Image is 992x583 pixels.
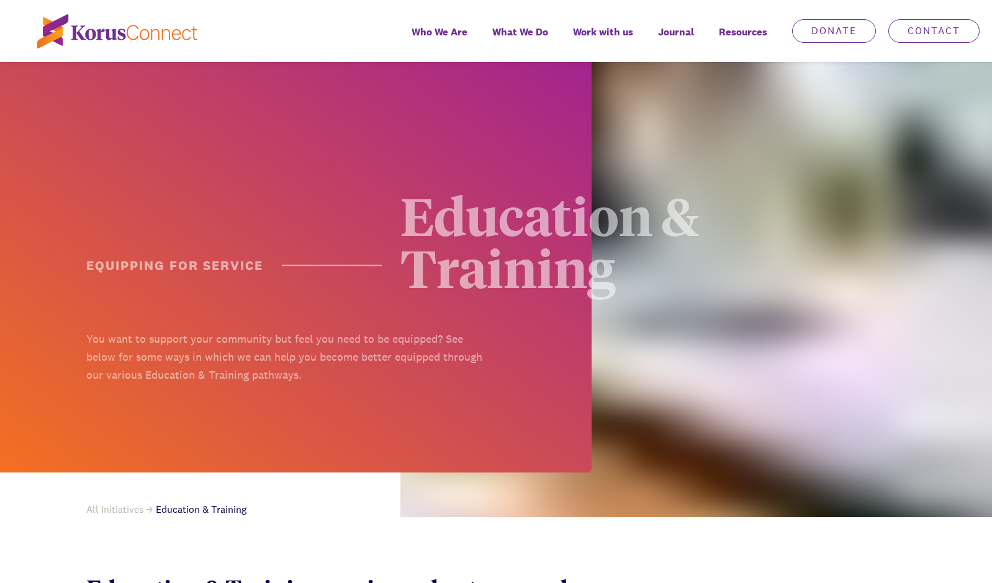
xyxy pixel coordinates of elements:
[792,19,876,43] a: Donate
[86,503,156,516] a: All Initiatives
[480,17,561,62] a: What We Do
[492,23,548,41] span: What We Do
[646,17,706,62] a: Journal
[37,14,197,48] img: korus-connect%2Fc5177985-88d5-491d-9cd7-4a1febad1357_logo.svg
[706,17,780,62] div: Resources
[561,17,646,62] a: Work with us
[86,328,487,381] p: You want to support your community but feel you need to be equipped? See below for some ways in w...
[658,23,694,41] span: Journal
[156,503,246,516] span: Education & Training
[573,23,633,41] span: Work with us
[888,19,980,43] a: Contact
[86,254,382,272] h1: Equipping for Service
[412,23,467,41] span: Who We Are
[400,186,801,291] div: Education & Training
[399,17,480,62] a: Who We Are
